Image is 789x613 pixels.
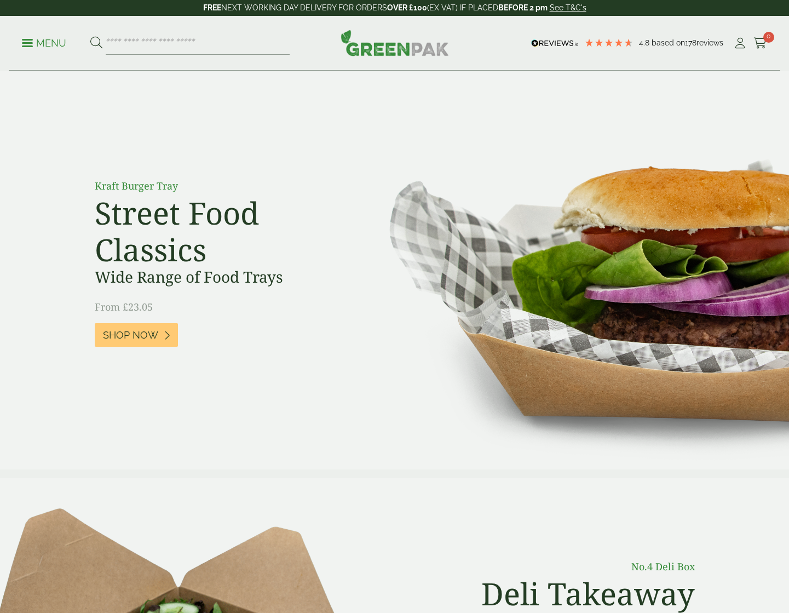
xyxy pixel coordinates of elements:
[456,559,694,574] p: No.4 Deli Box
[584,38,633,48] div: 4.78 Stars
[531,39,579,47] img: REVIEWS.io
[95,300,153,313] span: From £23.05
[341,30,449,56] img: GreenPak Supplies
[203,3,221,12] strong: FREE
[753,35,767,51] a: 0
[763,32,774,43] span: 0
[22,37,66,48] a: Menu
[103,329,158,341] span: Shop Now
[95,179,341,193] p: Kraft Burger Tray
[550,3,586,12] a: See T&C's
[95,323,178,347] a: Shop Now
[95,194,341,268] h2: Street Food Classics
[355,71,789,469] img: Street Food Classics
[95,268,341,287] h3: Wide Range of Food Trays
[696,38,723,47] span: reviews
[685,38,696,47] span: 178
[639,38,652,47] span: 4.8
[22,37,66,50] p: Menu
[652,38,685,47] span: Based on
[387,3,427,12] strong: OVER £100
[498,3,548,12] strong: BEFORE 2 pm
[733,38,747,49] i: My Account
[753,38,767,49] i: Cart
